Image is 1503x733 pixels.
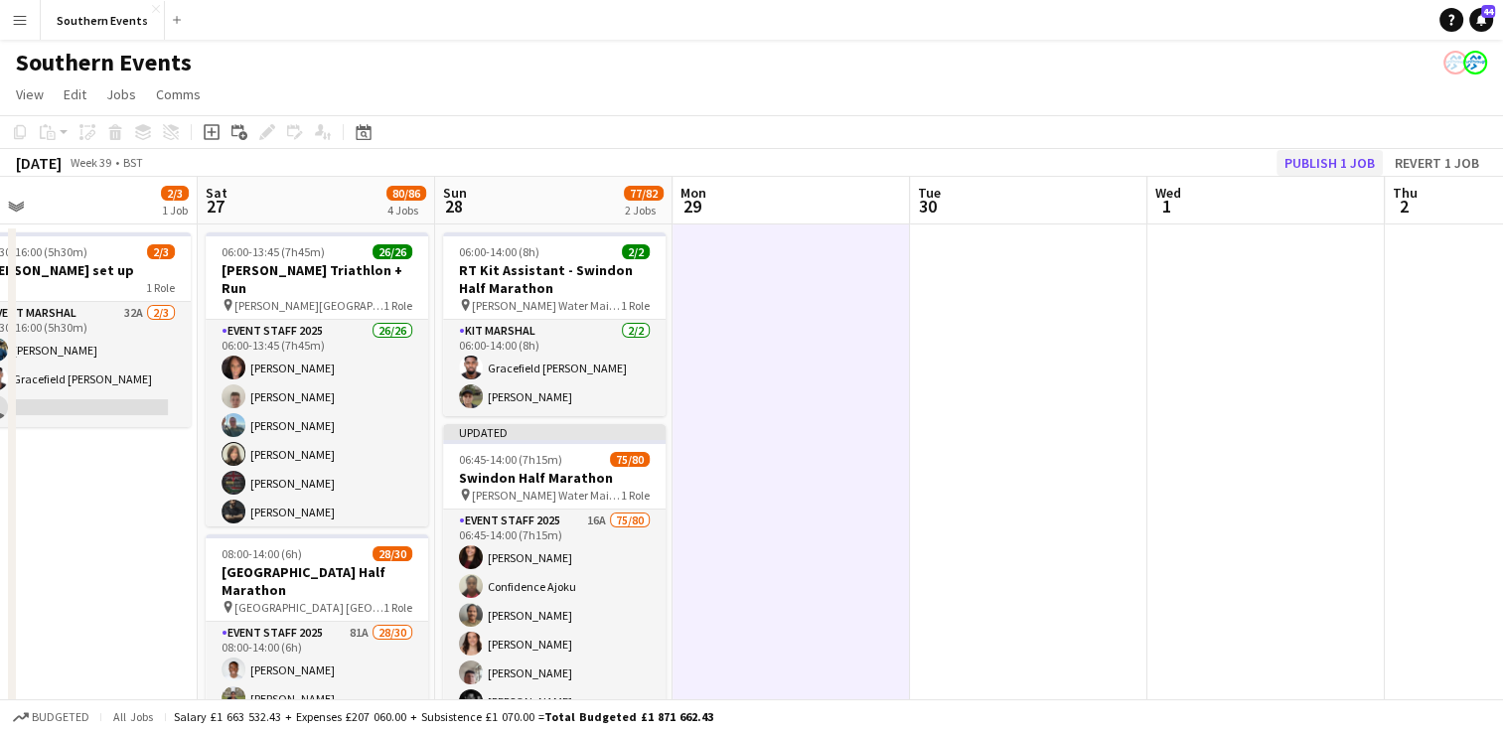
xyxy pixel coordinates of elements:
span: 2/2 [622,244,650,259]
span: Thu [1393,184,1418,202]
div: Salary £1 663 532.43 + Expenses £207 060.00 + Subsistence £1 070.00 = [174,709,713,724]
span: 27 [203,195,227,218]
span: 06:00-13:45 (7h45m) [222,244,325,259]
span: [PERSON_NAME][GEOGRAPHIC_DATA], [GEOGRAPHIC_DATA], [GEOGRAPHIC_DATA] [234,298,383,313]
span: 06:45-14:00 (7h15m) [459,452,562,467]
span: View [16,85,44,103]
a: Comms [148,81,209,107]
span: Sun [443,184,467,202]
div: 2 Jobs [625,203,663,218]
div: Updated [443,424,666,440]
div: 4 Jobs [387,203,425,218]
span: Week 39 [66,155,115,170]
span: 29 [677,195,706,218]
span: Total Budgeted £1 871 662.43 [544,709,713,724]
span: 75/80 [610,452,650,467]
div: [DATE] [16,153,62,173]
app-job-card: 06:00-13:45 (7h45m)26/26[PERSON_NAME] Triathlon + Run [PERSON_NAME][GEOGRAPHIC_DATA], [GEOGRAPHIC... [206,232,428,526]
span: [PERSON_NAME] Water Main Car Park [472,488,621,503]
span: 1 Role [621,298,650,313]
span: 44 [1481,5,1495,18]
span: 2/3 [147,244,175,259]
span: [GEOGRAPHIC_DATA] [GEOGRAPHIC_DATA] [234,600,383,615]
a: View [8,81,52,107]
span: Sat [206,184,227,202]
span: Comms [156,85,201,103]
span: Wed [1155,184,1181,202]
span: 1 Role [383,600,412,615]
span: 06:00-14:00 (8h) [459,244,539,259]
span: 80/86 [386,186,426,201]
span: Tue [918,184,941,202]
span: 77/82 [624,186,664,201]
button: Revert 1 job [1387,150,1487,176]
app-user-avatar: RunThrough Events [1463,51,1487,74]
div: 1 Job [162,203,188,218]
h3: [PERSON_NAME] Triathlon + Run [206,261,428,297]
a: Jobs [98,81,144,107]
span: 28/30 [373,546,412,561]
span: 30 [915,195,941,218]
span: Mon [680,184,706,202]
button: Publish 1 job [1277,150,1383,176]
span: 08:00-14:00 (6h) [222,546,302,561]
span: 1 [1152,195,1181,218]
app-job-card: Updated06:45-14:00 (7h15m)75/80Swindon Half Marathon [PERSON_NAME] Water Main Car Park1 RoleEvent... [443,424,666,718]
app-card-role: Kit Marshal2/206:00-14:00 (8h)Gracefield [PERSON_NAME][PERSON_NAME] [443,320,666,416]
app-user-avatar: RunThrough Events [1443,51,1467,74]
a: 44 [1469,8,1493,32]
h3: [GEOGRAPHIC_DATA] Half Marathon [206,563,428,599]
span: [PERSON_NAME] Water Main Car Park [472,298,621,313]
a: Edit [56,81,94,107]
span: 1 Role [621,488,650,503]
span: 1 Role [146,280,175,295]
span: 28 [440,195,467,218]
h3: RT Kit Assistant - Swindon Half Marathon [443,261,666,297]
h1: Southern Events [16,48,192,77]
span: All jobs [109,709,157,724]
button: Southern Events [41,1,165,40]
button: Budgeted [10,706,92,728]
div: BST [123,155,143,170]
span: Edit [64,85,86,103]
span: 2 [1390,195,1418,218]
span: Budgeted [32,710,89,724]
span: 2/3 [161,186,189,201]
span: 1 Role [383,298,412,313]
app-job-card: 06:00-14:00 (8h)2/2RT Kit Assistant - Swindon Half Marathon [PERSON_NAME] Water Main Car Park1 Ro... [443,232,666,416]
h3: Swindon Half Marathon [443,469,666,487]
span: 26/26 [373,244,412,259]
span: Jobs [106,85,136,103]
